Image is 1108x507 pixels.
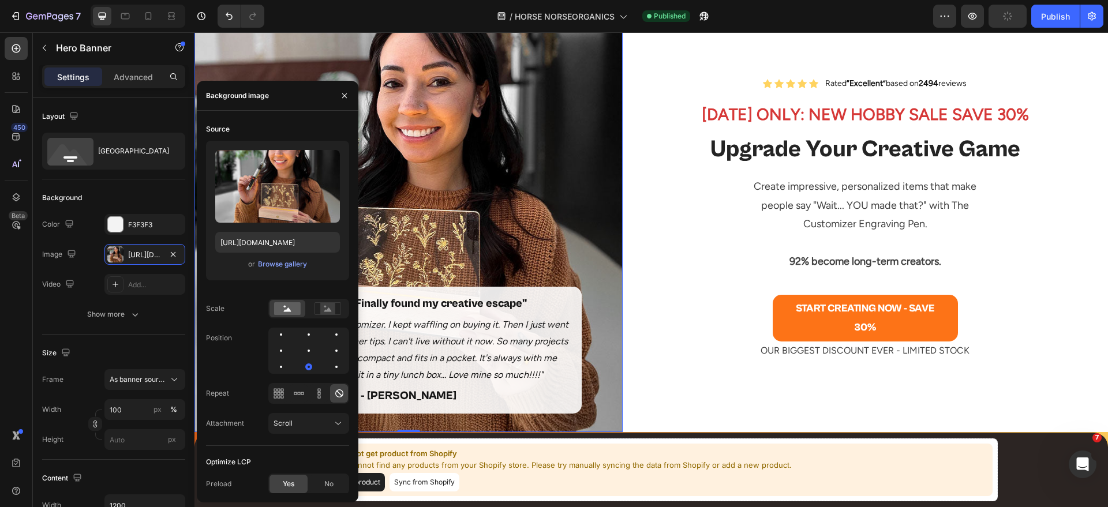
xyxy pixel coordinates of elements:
div: Video [42,277,77,292]
strong: 2494 [724,46,744,56]
div: Content [42,471,84,486]
div: F3F3F3 [128,220,182,230]
div: Image [42,247,78,262]
span: As banner source [110,374,166,385]
p: OUR BIGGEST DISCOUNT EVER - LIMITED STOCK [487,310,855,327]
span: px [168,435,176,444]
span: Yes [283,479,294,489]
h2: [DATE] ONLY: NEW HOBBY SALE SAVE 30% [486,72,856,93]
div: Size [42,345,73,361]
iframe: Intercom live chat [1069,450,1096,478]
label: Width [42,404,61,415]
div: Background [42,193,82,203]
p: Create impressive, personalized items that make people say "Wait... YOU made that?" with The Cust... [542,145,799,201]
button: px [167,403,181,416]
div: Background image [206,91,269,101]
a: START CREATING NOW - SAVE 30% [578,262,763,309]
input: px [104,429,185,450]
div: Preload [206,479,231,489]
div: px [154,404,162,415]
p: Hero Banner [56,41,154,55]
input: https://example.com/image.jpg [215,232,340,253]
div: Browse gallery [258,259,307,269]
p: Settings [57,71,89,83]
div: Undo/Redo [218,5,264,28]
p: Rated based on reviews [631,44,772,58]
div: [URL][DOMAIN_NAME] [128,250,162,260]
p: START CREATING NOW - SAVE 30% [592,267,750,305]
div: Beta [9,211,28,220]
div: Show more [87,309,141,320]
img: preview-image [215,150,340,223]
div: Publish [1041,10,1070,22]
button: % [151,403,164,416]
div: % [170,404,177,415]
span: HORSE NORSEORGANICS [515,10,615,22]
label: Height [42,434,63,445]
div: Repeat [206,388,229,399]
p: Advanced [114,71,153,83]
span: Scroll [274,419,293,427]
span: 7 [1092,433,1102,442]
button: Sync from Shopify [195,441,265,459]
input: px% [104,399,185,420]
div: Source [206,124,230,134]
h2: Upgrade Your Creative Game [486,102,856,132]
div: Scale [206,303,224,314]
div: [GEOGRAPHIC_DATA] [98,138,169,164]
div: Layout [42,109,81,125]
button: Publish [1031,5,1080,28]
div: Position [206,333,232,343]
button: Add product [141,441,190,459]
div: Optimize LCP [206,457,251,467]
div: 450 [11,123,28,132]
p: Can not get product from Shopify [141,416,597,427]
button: Browse gallery [257,258,308,270]
span: No [324,479,334,489]
button: As banner source [104,369,185,390]
span: or [248,257,255,271]
strong: “Excellent” [652,46,691,56]
div: Add... [128,280,182,290]
p: 7 [76,9,81,23]
label: Frame [42,374,63,385]
div: Color [42,217,76,232]
strong: 92% become long-term creators. [595,223,747,235]
span: Published [654,11,686,21]
span: / [510,10,512,22]
iframe: Design area [194,32,1108,507]
p: We cannot find any products from your Shopify store. Please try manually syncing the data from Sh... [141,427,597,439]
button: 7 [5,5,86,28]
button: Scroll [268,413,349,434]
button: Show more [42,304,185,325]
div: Attachment [206,418,244,429]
